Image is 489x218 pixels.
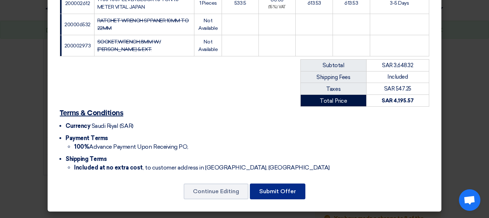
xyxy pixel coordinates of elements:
font: Included at no extra cost [74,164,143,171]
font: Continue Editing [193,188,239,195]
font: Shipping Terms [66,156,107,162]
font: SAR 4,195.57 [382,97,413,104]
font: Not Available [198,39,218,52]
div: Open chat [459,189,480,211]
font: SAR 547.25 [384,85,411,92]
button: Submit Offer [250,184,305,199]
font: Subtotal [323,62,344,69]
font: 200002973 [64,43,91,49]
font: Payment Terms [66,135,108,142]
font: 200006532 [64,22,91,28]
font: 200002612 [65,0,90,6]
font: (15%) VAT [268,5,286,9]
font: RATCHET WRENCH SPPANER 10MM TO 22MM [97,18,189,31]
font: Taxes [326,86,340,92]
button: Continue Editing [184,184,248,199]
font: Advance Payment Upon Receiving PO, [89,143,188,150]
font: , to customer address in [GEOGRAPHIC_DATA], [GEOGRAPHIC_DATA] [143,164,330,171]
font: SAR 3,648.32 [382,62,413,69]
font: Shipping Fees [316,74,350,80]
font: Terms & Conditions [60,110,123,117]
font: Saudi Riyal (SAR) [92,122,134,129]
font: Submit Offer [259,188,296,195]
font: SOCKET,WRENCH,8MM W/ [PERSON_NAME] & EXT. [97,39,161,52]
font: 100% [74,143,89,150]
font: Not Available [198,18,218,31]
font: Currency [66,122,90,129]
font: Included [387,74,408,80]
font: Total Price [320,98,347,104]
